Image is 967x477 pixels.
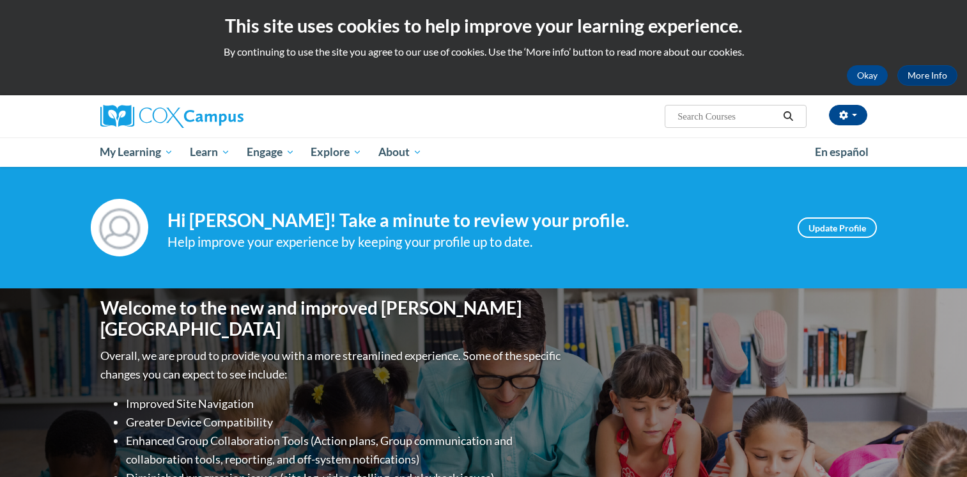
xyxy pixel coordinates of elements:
[100,145,173,160] span: My Learning
[798,217,877,238] a: Update Profile
[167,210,778,231] h4: Hi [PERSON_NAME]! Take a minute to review your profile.
[247,145,295,160] span: Engage
[10,45,957,59] p: By continuing to use the site you agree to our use of cookies. Use the ‘More info’ button to read...
[815,145,869,159] span: En español
[916,426,957,467] iframe: Button to launch messaging window
[81,137,886,167] div: Main menu
[378,145,422,160] span: About
[100,347,564,384] p: Overall, we are proud to provide you with a more streamlined experience. Some of the specific cha...
[897,65,957,86] a: More Info
[92,137,182,167] a: My Learning
[126,413,564,432] li: Greater Device Compatibility
[807,139,877,166] a: En español
[91,199,148,256] img: Profile Image
[100,105,343,128] a: Cox Campus
[847,65,888,86] button: Okay
[676,109,778,124] input: Search Courses
[126,395,564,413] li: Improved Site Navigation
[190,145,230,160] span: Learn
[778,109,798,124] button: Search
[829,105,867,125] button: Account Settings
[100,105,244,128] img: Cox Campus
[302,137,370,167] a: Explore
[10,13,957,38] h2: This site uses cookies to help improve your learning experience.
[167,231,778,253] div: Help improve your experience by keeping your profile up to date.
[238,137,303,167] a: Engage
[311,145,362,160] span: Explore
[182,137,238,167] a: Learn
[100,297,564,340] h1: Welcome to the new and improved [PERSON_NAME][GEOGRAPHIC_DATA]
[370,137,430,167] a: About
[126,432,564,469] li: Enhanced Group Collaboration Tools (Action plans, Group communication and collaboration tools, re...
